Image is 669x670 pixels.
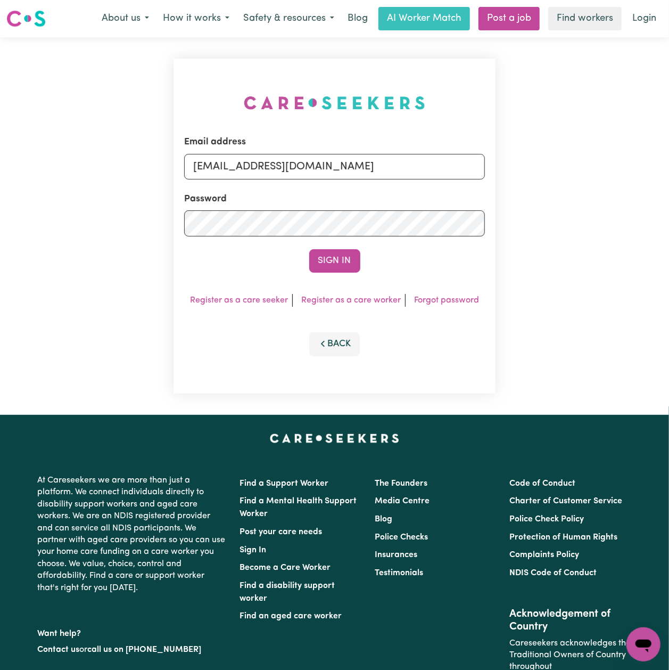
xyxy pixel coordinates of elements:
[375,551,417,559] a: Insurances
[6,9,46,28] img: Careseekers logo
[509,533,617,542] a: Protection of Human Rights
[509,551,579,559] a: Complaints Policy
[240,528,323,536] a: Post your care needs
[190,296,288,305] a: Register as a care seeker
[301,296,401,305] a: Register as a care worker
[184,192,227,206] label: Password
[509,497,622,505] a: Charter of Customer Service
[375,479,427,488] a: The Founders
[88,646,202,654] a: call us on [PHONE_NUMBER]
[626,7,663,30] a: Login
[95,7,156,30] button: About us
[6,6,46,31] a: Careseekers logo
[184,154,485,179] input: Email address
[414,296,479,305] a: Forgot password
[240,479,329,488] a: Find a Support Worker
[375,497,430,505] a: Media Centre
[240,497,357,518] a: Find a Mental Health Support Worker
[240,612,342,620] a: Find an aged care worker
[38,624,227,640] p: Want help?
[309,332,360,356] button: Back
[478,7,540,30] a: Post a job
[309,249,360,273] button: Sign In
[156,7,236,30] button: How it works
[375,515,392,524] a: Blog
[509,515,584,524] a: Police Check Policy
[341,7,374,30] a: Blog
[548,7,622,30] a: Find workers
[236,7,341,30] button: Safety & resources
[626,627,660,661] iframe: Button to launch messaging window
[509,569,597,577] a: NDIS Code of Conduct
[375,569,423,577] a: Testimonials
[509,608,631,633] h2: Acknowledgement of Country
[375,533,428,542] a: Police Checks
[38,640,227,660] p: or
[378,7,470,30] a: AI Worker Match
[184,135,246,149] label: Email address
[240,563,331,572] a: Become a Care Worker
[509,479,575,488] a: Code of Conduct
[38,470,227,598] p: At Careseekers we are more than just a platform. We connect individuals directly to disability su...
[38,646,80,654] a: Contact us
[240,546,267,554] a: Sign In
[240,582,335,603] a: Find a disability support worker
[270,434,399,443] a: Careseekers home page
